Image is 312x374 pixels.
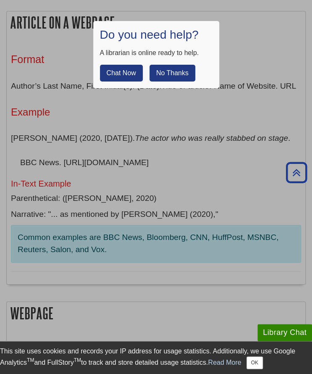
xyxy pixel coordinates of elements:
[208,358,241,366] a: Read More
[149,65,195,82] button: No Thanks
[27,357,34,363] sup: TM
[100,28,212,42] h1: Do you need help?
[100,48,212,58] div: A librarian is online ready to help.
[257,324,312,341] button: Library Chat
[100,65,143,82] button: Chat Now
[246,356,263,369] button: Close
[74,357,81,363] sup: TM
